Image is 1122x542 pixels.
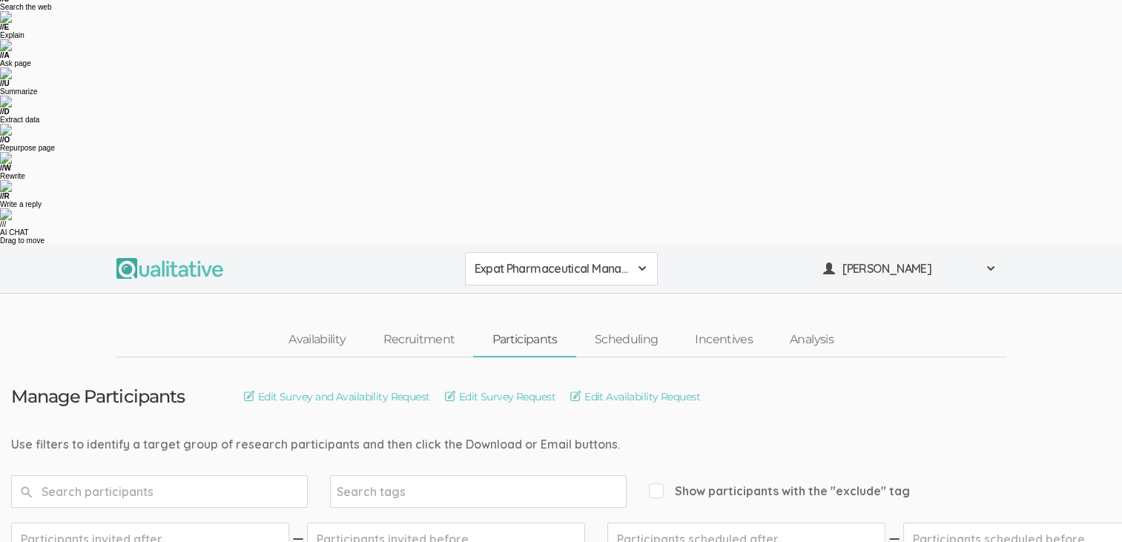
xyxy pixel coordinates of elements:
[364,324,473,356] a: Recruitment
[814,252,1006,285] button: [PERSON_NAME]
[337,482,429,501] input: Search tags
[465,252,658,285] button: Expat Pharmaceutical Managers
[576,324,677,356] a: Scheduling
[11,475,308,508] input: Search participants
[11,387,185,406] h3: Manage Participants
[445,389,555,405] a: Edit Survey Request
[116,258,223,279] img: Qualitative
[244,389,430,405] a: Edit Survey and Availability Request
[475,260,629,277] span: Expat Pharmaceutical Managers
[649,483,910,500] span: Show participants with the "exclude" tag
[270,324,364,356] a: Availability
[570,389,700,405] a: Edit Availability Request
[676,324,771,356] a: Incentives
[771,324,852,356] a: Analysis
[473,324,575,356] a: Participants
[842,260,976,277] span: [PERSON_NAME]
